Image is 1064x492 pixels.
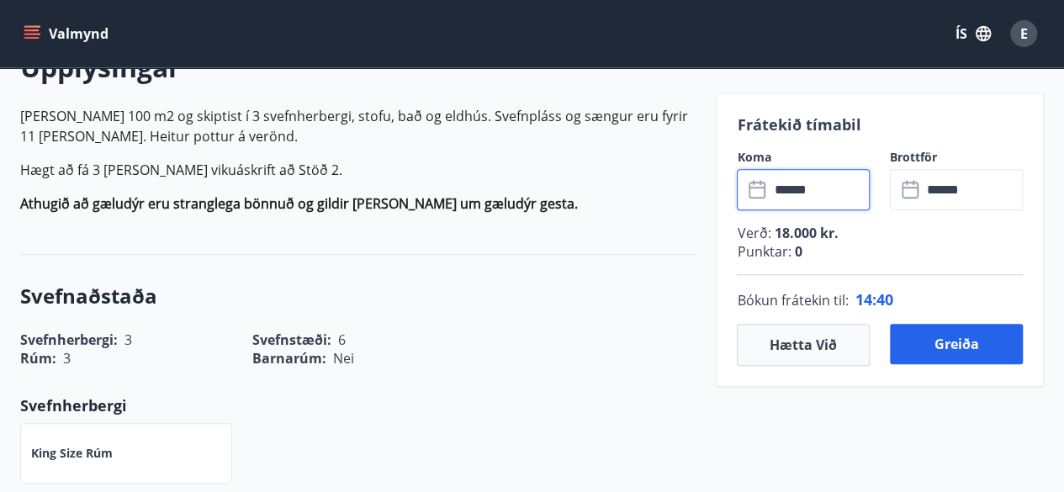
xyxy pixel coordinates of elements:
[20,160,696,180] p: Hægt að fá 3 [PERSON_NAME] vikuáskrift að Stöð 2.
[252,349,326,368] span: Barnarúm :
[737,242,1023,261] p: Punktar :
[1020,24,1028,43] span: E
[876,289,892,309] span: 40
[770,224,838,242] span: 18.000 kr.
[737,149,870,166] label: Koma
[20,106,696,146] p: [PERSON_NAME] 100 m2 og skiptist í 3 svefnherbergi, stofu, bað og eldhús. Svefnpláss og sængur er...
[737,114,1023,135] p: Frátekið tímabil
[890,324,1023,364] button: Greiða
[31,445,113,462] p: King Size rúm
[946,19,1000,49] button: ÍS
[737,224,1023,242] p: Verð :
[20,394,696,416] p: Svefnherbergi
[890,149,1023,166] label: Brottför
[737,324,870,366] button: Hætta við
[333,349,354,368] span: Nei
[63,349,71,368] span: 3
[20,194,578,213] strong: Athugið að gæludýr eru stranglega bönnuð og gildir [PERSON_NAME] um gæludýr gesta.
[20,282,696,310] h3: Svefnaðstaða
[20,19,115,49] button: menu
[855,289,876,309] span: 14 :
[737,290,848,310] span: Bókun frátekin til :
[1003,13,1044,54] button: E
[20,349,56,368] span: Rúm :
[791,242,802,261] span: 0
